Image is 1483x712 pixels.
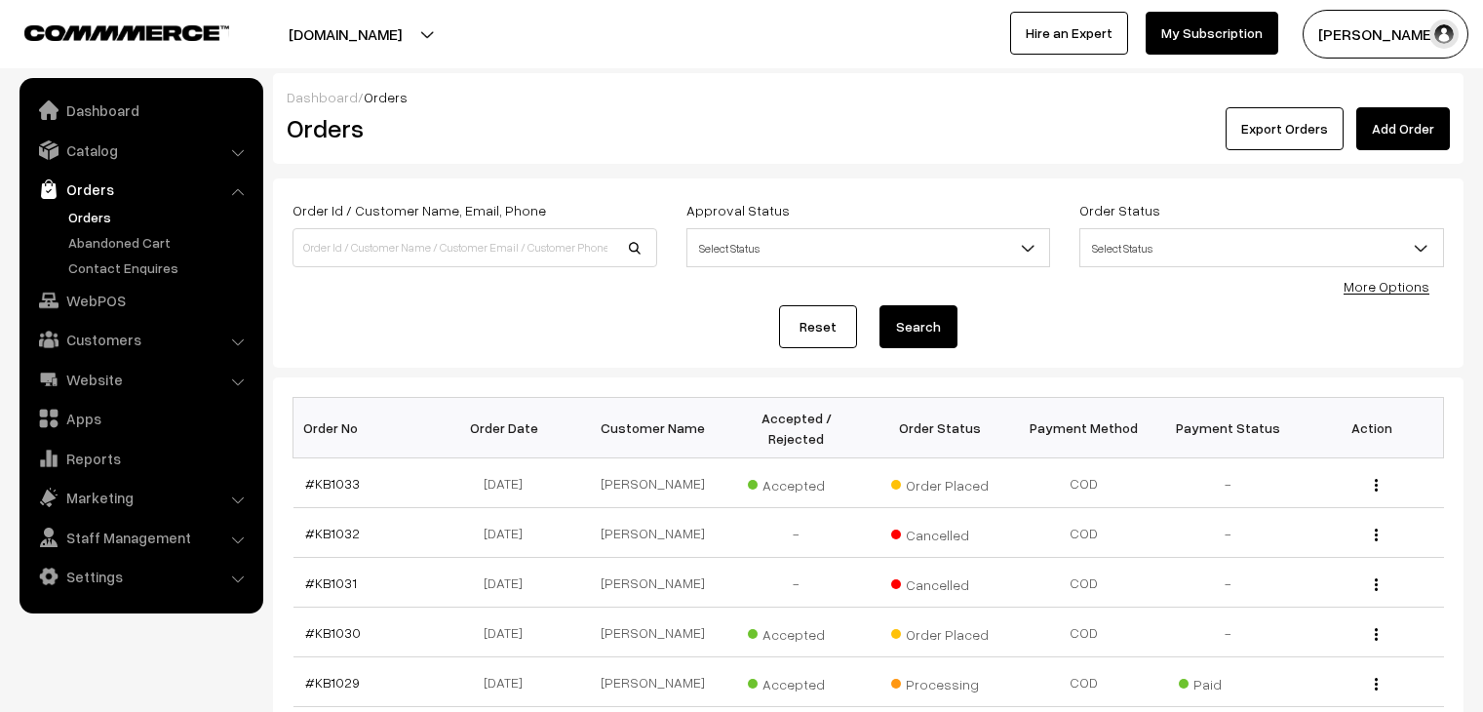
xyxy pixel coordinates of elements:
td: COD [1012,608,1156,657]
a: Reports [24,441,256,476]
td: [PERSON_NAME] [581,458,725,508]
td: - [724,558,869,608]
span: Accepted [748,470,845,495]
a: Customers [24,322,256,357]
td: COD [1012,657,1156,707]
label: Order Id / Customer Name, Email, Phone [293,200,546,220]
span: Order Placed [891,619,989,645]
a: Marketing [24,480,256,515]
th: Order Status [869,398,1013,458]
a: WebPOS [24,283,256,318]
a: Abandoned Cart [63,232,256,253]
span: Select Status [1080,231,1443,265]
td: COD [1012,458,1156,508]
img: Menu [1375,628,1378,641]
td: [DATE] [437,608,581,657]
a: #KB1031 [305,574,357,591]
button: [PERSON_NAME]… [1303,10,1468,59]
th: Action [1300,398,1444,458]
span: Select Status [687,231,1050,265]
span: Orders [364,89,408,105]
span: Select Status [1079,228,1444,267]
th: Payment Method [1012,398,1156,458]
td: [DATE] [437,558,581,608]
th: Order Date [437,398,581,458]
a: Hire an Expert [1010,12,1128,55]
span: Accepted [748,669,845,694]
span: Cancelled [891,570,989,595]
td: COD [1012,558,1156,608]
a: Reset [779,305,857,348]
a: Settings [24,559,256,594]
td: [DATE] [437,657,581,707]
a: #KB1033 [305,475,360,492]
span: Accepted [748,619,845,645]
img: Menu [1375,578,1378,591]
input: Order Id / Customer Name / Customer Email / Customer Phone [293,228,657,267]
a: #KB1030 [305,624,361,641]
a: COMMMERCE [24,20,195,43]
td: [DATE] [437,508,581,558]
span: Processing [891,669,989,694]
a: Dashboard [24,93,256,128]
img: Menu [1375,678,1378,691]
a: Contact Enquires [63,257,256,278]
td: - [1156,558,1301,608]
th: Payment Status [1156,398,1301,458]
td: [PERSON_NAME] [581,608,725,657]
td: [PERSON_NAME] [581,657,725,707]
span: Paid [1179,669,1276,694]
a: More Options [1344,278,1429,295]
td: [PERSON_NAME] [581,508,725,558]
a: Orders [24,172,256,207]
button: Search [879,305,957,348]
th: Customer Name [581,398,725,458]
td: - [1156,508,1301,558]
img: user [1429,20,1459,49]
label: Approval Status [686,200,790,220]
td: - [1156,458,1301,508]
a: Staff Management [24,520,256,555]
img: Menu [1375,479,1378,492]
a: #KB1032 [305,525,360,541]
a: Apps [24,401,256,436]
h2: Orders [287,113,655,143]
th: Order No [293,398,438,458]
a: My Subscription [1146,12,1278,55]
span: Order Placed [891,470,989,495]
span: Cancelled [891,520,989,545]
img: Menu [1375,529,1378,541]
a: Website [24,362,256,397]
td: [PERSON_NAME] [581,558,725,608]
td: [DATE] [437,458,581,508]
td: COD [1012,508,1156,558]
button: Export Orders [1226,107,1344,150]
th: Accepted / Rejected [724,398,869,458]
a: Dashboard [287,89,358,105]
div: / [287,87,1450,107]
button: [DOMAIN_NAME] [220,10,470,59]
a: #KB1029 [305,674,360,691]
span: Select Status [686,228,1051,267]
a: Add Order [1356,107,1450,150]
label: Order Status [1079,200,1160,220]
td: - [1156,608,1301,657]
td: - [724,508,869,558]
img: COMMMERCE [24,25,229,40]
a: Catalog [24,133,256,168]
a: Orders [63,207,256,227]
